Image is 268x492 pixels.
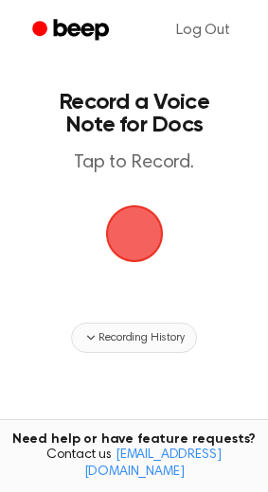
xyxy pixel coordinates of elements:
[98,329,184,346] span: Recording History
[34,91,234,136] h1: Record a Voice Note for Docs
[34,151,234,175] p: Tap to Record.
[157,8,249,53] a: Log Out
[11,448,257,481] span: Contact us
[84,448,222,479] a: [EMAIL_ADDRESS][DOMAIN_NAME]
[71,323,196,353] button: Recording History
[106,205,163,262] img: Beep Logo
[19,12,126,49] a: Beep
